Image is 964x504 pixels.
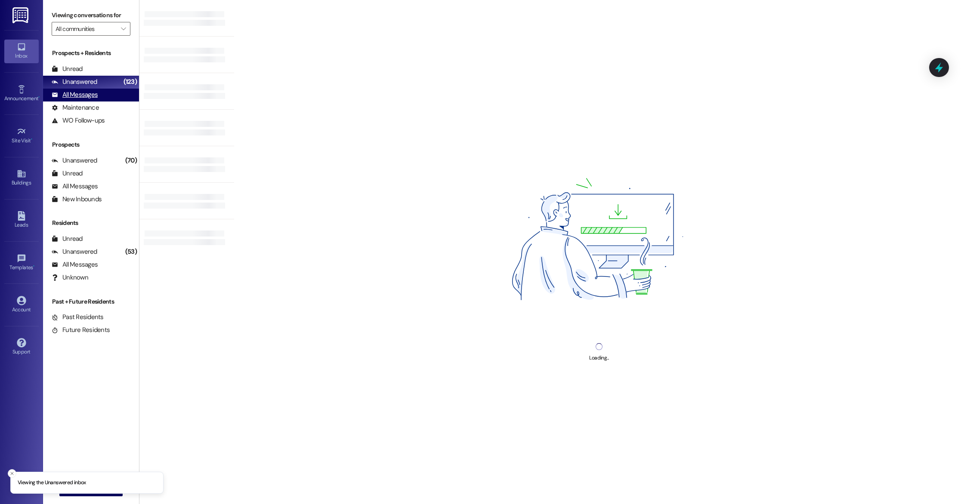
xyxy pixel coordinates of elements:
[4,124,39,148] a: Site Visit •
[43,218,139,227] div: Residents
[12,7,30,23] img: ResiDesk Logo
[52,90,98,99] div: All Messages
[56,22,117,36] input: All communities
[52,9,130,22] label: Viewing conversations for
[33,263,34,269] span: •
[4,251,39,274] a: Templates •
[52,195,102,204] div: New Inbounds
[52,234,83,243] div: Unread
[4,166,39,190] a: Buildings
[52,169,83,178] div: Unread
[121,75,139,89] div: (123)
[52,116,105,125] div: WO Follow-ups
[4,40,39,63] a: Inbox
[38,94,40,100] span: •
[121,25,126,32] i: 
[52,326,110,335] div: Future Residents
[31,136,32,142] span: •
[52,65,83,74] div: Unread
[123,154,139,167] div: (70)
[4,335,39,359] a: Support
[52,77,97,86] div: Unanswered
[52,247,97,256] div: Unanswered
[4,209,39,232] a: Leads
[52,103,99,112] div: Maintenance
[589,353,609,363] div: Loading...
[123,245,139,258] div: (53)
[43,140,139,149] div: Prospects
[52,182,98,191] div: All Messages
[43,297,139,306] div: Past + Future Residents
[52,260,98,269] div: All Messages
[8,469,16,478] button: Close toast
[52,313,104,322] div: Past Residents
[52,156,97,165] div: Unanswered
[52,273,88,282] div: Unknown
[18,479,86,487] p: Viewing the Unanswered inbox
[43,49,139,58] div: Prospects + Residents
[4,293,39,317] a: Account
